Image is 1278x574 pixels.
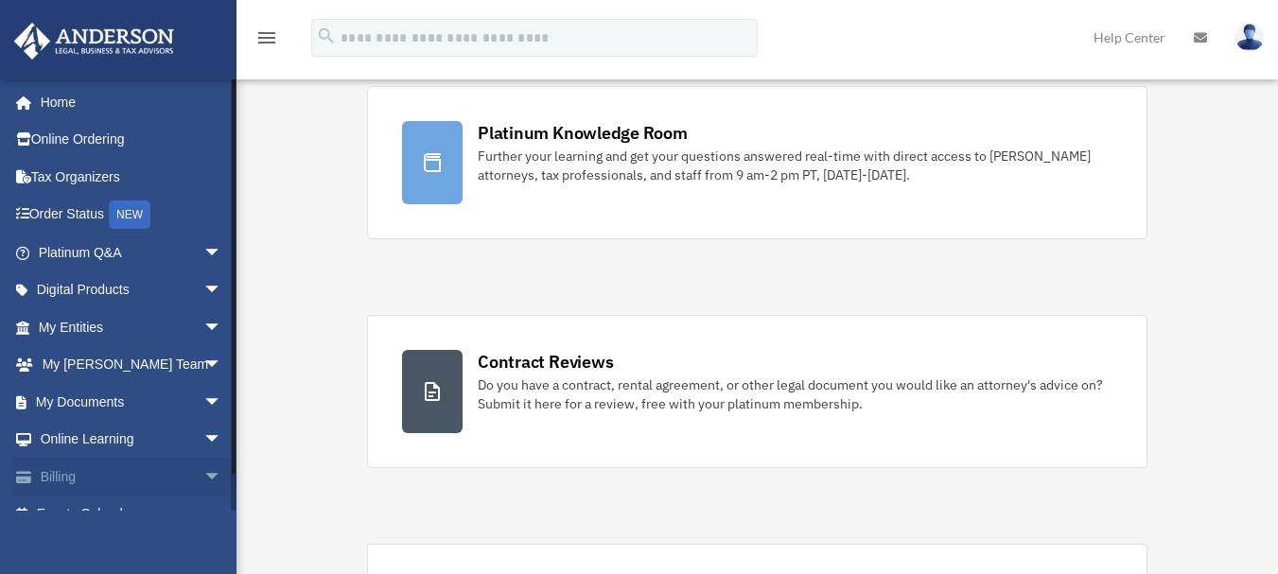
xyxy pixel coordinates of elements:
[13,234,251,271] a: Platinum Q&Aarrow_drop_down
[478,375,1112,413] div: Do you have a contract, rental agreement, or other legal document you would like an attorney's ad...
[478,350,613,374] div: Contract Reviews
[203,421,241,460] span: arrow_drop_down
[367,315,1147,468] a: Contract Reviews Do you have a contract, rental agreement, or other legal document you would like...
[13,271,251,309] a: Digital Productsarrow_drop_down
[13,496,251,533] a: Events Calendar
[203,308,241,347] span: arrow_drop_down
[203,234,241,272] span: arrow_drop_down
[13,196,251,235] a: Order StatusNEW
[13,158,251,196] a: Tax Organizers
[13,346,251,384] a: My [PERSON_NAME] Teamarrow_drop_down
[13,121,251,159] a: Online Ordering
[203,383,241,422] span: arrow_drop_down
[367,86,1147,239] a: Platinum Knowledge Room Further your learning and get your questions answered real-time with dire...
[109,200,150,229] div: NEW
[255,33,278,49] a: menu
[9,23,180,60] img: Anderson Advisors Platinum Portal
[478,147,1112,184] div: Further your learning and get your questions answered real-time with direct access to [PERSON_NAM...
[13,83,241,121] a: Home
[255,26,278,49] i: menu
[13,458,251,496] a: Billingarrow_drop_down
[203,458,241,496] span: arrow_drop_down
[13,383,251,421] a: My Documentsarrow_drop_down
[203,271,241,310] span: arrow_drop_down
[316,26,337,46] i: search
[13,421,251,459] a: Online Learningarrow_drop_down
[203,346,241,385] span: arrow_drop_down
[478,121,688,145] div: Platinum Knowledge Room
[1235,24,1264,51] img: User Pic
[13,308,251,346] a: My Entitiesarrow_drop_down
